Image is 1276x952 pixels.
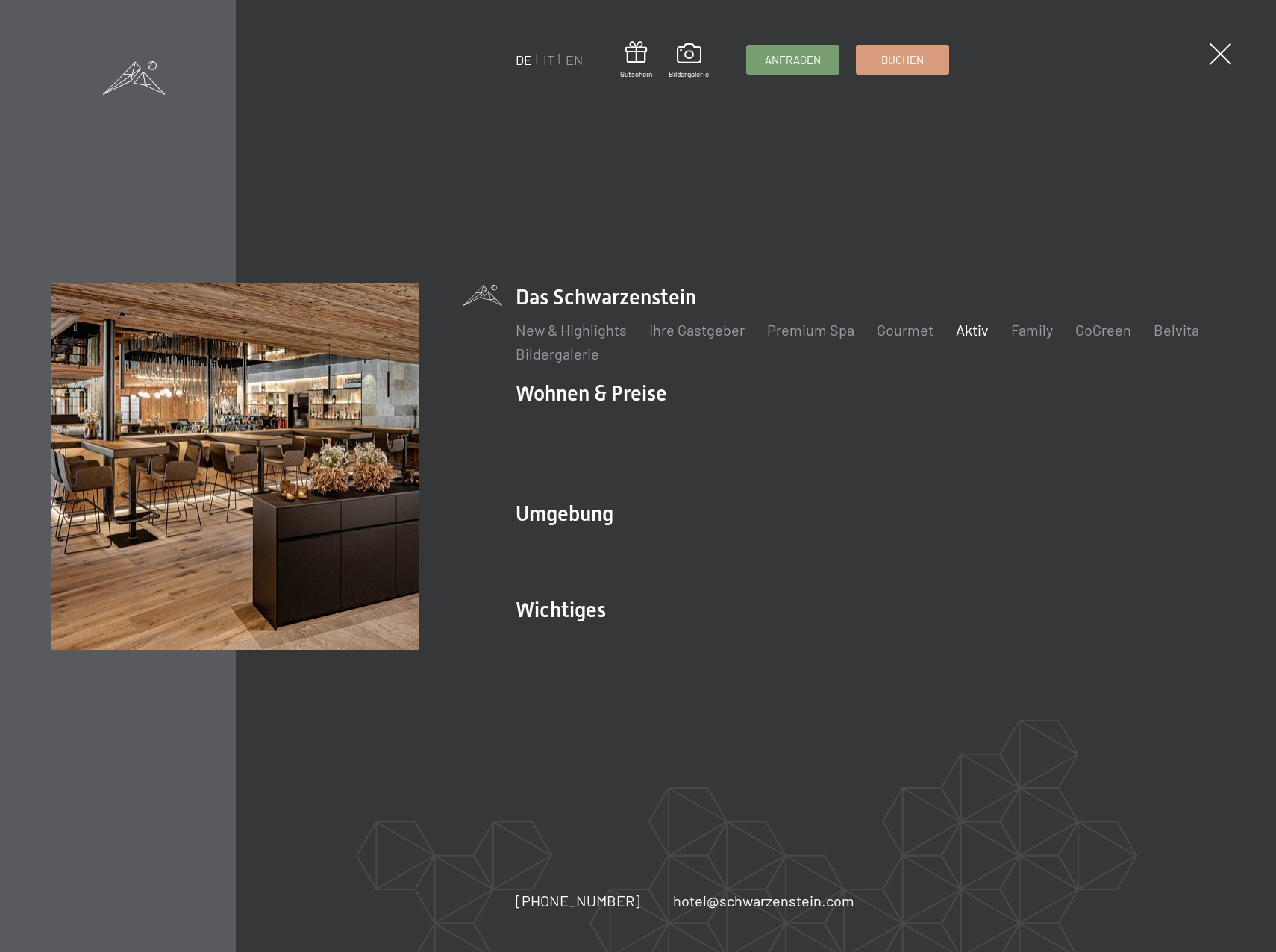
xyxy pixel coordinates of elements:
a: Bildergalerie [516,345,599,363]
a: Ihre Gastgeber [649,321,745,339]
a: GoGreen [1075,321,1131,339]
a: Gutschein [620,41,652,79]
a: EN [566,51,583,68]
a: Bildergalerie [669,43,709,79]
span: Bildergalerie [669,69,709,79]
a: Anfragen [747,46,839,74]
span: Anfragen [765,52,821,68]
a: Gourmet [877,321,933,339]
span: [PHONE_NUMBER] [516,892,640,909]
img: Wellnesshotel Südtirol SCHWARZENSTEIN - Wellnessurlaub in den Alpen [51,283,418,650]
span: Gutschein [620,69,652,79]
a: Buchen [857,46,948,74]
a: [PHONE_NUMBER] [516,890,640,911]
span: Buchen [881,52,924,68]
a: Family [1011,321,1053,339]
a: Belvita [1154,321,1199,339]
a: IT [543,51,554,68]
a: New & Highlights [516,321,627,339]
a: Premium Spa [767,321,854,339]
a: DE [516,51,532,68]
a: hotel@schwarzenstein.com [673,890,854,911]
a: Aktiv [956,321,989,339]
